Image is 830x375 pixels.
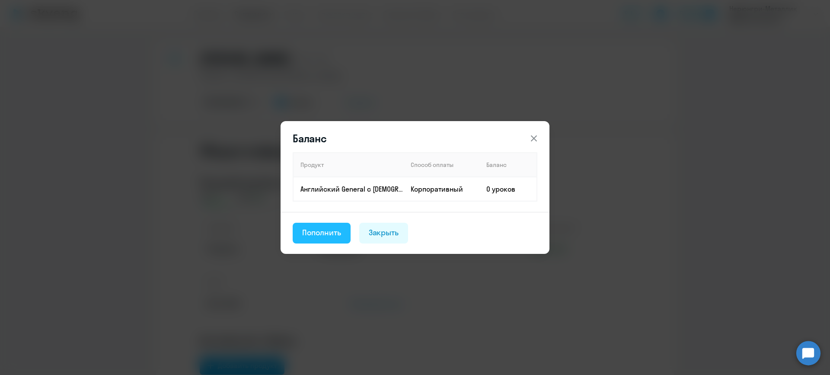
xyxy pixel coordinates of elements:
[404,153,479,177] th: Способ оплаты
[281,131,549,145] header: Баланс
[359,223,409,244] button: Закрыть
[293,223,351,244] button: Пополнить
[369,227,399,238] div: Закрыть
[300,184,403,194] p: Английский General с [DEMOGRAPHIC_DATA] преподавателем
[293,153,404,177] th: Продукт
[404,177,479,201] td: Корпоративный
[479,153,537,177] th: Баланс
[302,227,341,238] div: Пополнить
[479,177,537,201] td: 0 уроков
